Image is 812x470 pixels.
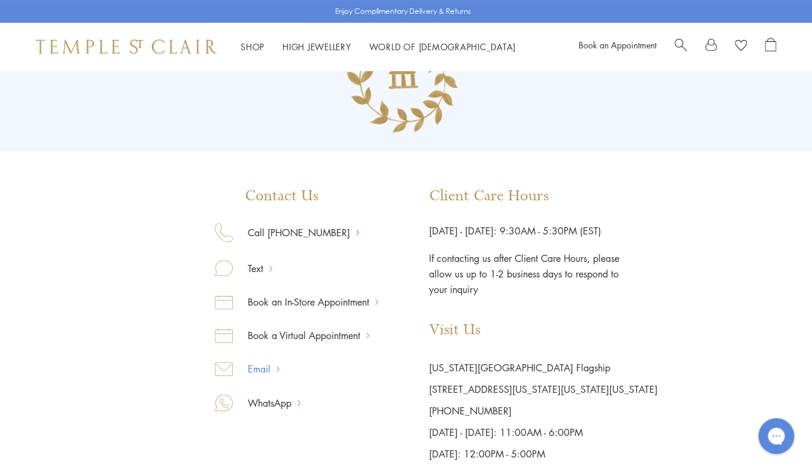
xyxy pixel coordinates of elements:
[429,223,658,239] p: [DATE] - [DATE]: 9:30AM - 5:30PM (EST)
[429,187,658,205] p: Client Care Hours
[429,239,621,297] p: If contacting us after Client Care Hours, please allow us up to 1-2 business days to respond to y...
[765,38,776,56] a: Open Shopping Bag
[36,39,217,54] img: Temple St. Clair
[233,225,356,240] a: Call [PHONE_NUMBER]
[429,321,658,339] p: Visit Us
[335,5,471,17] p: Enjoy Complimentary Delivery & Returns
[233,294,375,310] a: Book an In-Store Appointment
[674,38,687,56] a: Search
[429,443,658,465] p: [DATE]: 12:00PM - 5:00PM
[429,422,658,443] p: [DATE] - [DATE]: 11:00AM - 6:00PM
[233,395,297,411] a: WhatsApp
[333,1,479,147] img: Group_135.png
[369,41,516,53] a: World of [DEMOGRAPHIC_DATA]World of [DEMOGRAPHIC_DATA]
[233,328,366,343] a: Book a Virtual Appointment
[233,261,269,276] a: Text
[579,39,656,51] a: Book an Appointment
[429,383,658,396] a: [STREET_ADDRESS][US_STATE][US_STATE][US_STATE]
[215,187,378,205] p: Contact Us
[735,38,747,56] a: View Wishlist
[282,41,351,53] a: High JewelleryHigh Jewellery
[429,404,512,417] a: [PHONE_NUMBER]
[241,39,516,54] nav: Main navigation
[752,414,800,458] iframe: Gorgias live chat messenger
[241,41,264,53] a: ShopShop
[429,357,658,379] p: [US_STATE][GEOGRAPHIC_DATA] Flagship
[233,361,276,377] a: Email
